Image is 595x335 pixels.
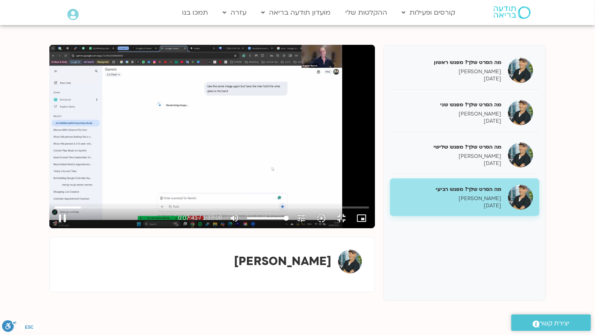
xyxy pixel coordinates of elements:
span: יצירת קשר [540,318,570,329]
img: תודעה בריאה [494,6,531,19]
p: [PERSON_NAME] [396,68,502,75]
h5: מה הסרט שלך? מפגש ראשון [396,59,502,66]
img: מה הסרט שלך? מפגש שני [508,100,533,125]
h5: מה הסרט שלך? מפגש רביעי [396,186,502,193]
a: קורסים ופעילות [398,5,459,21]
strong: [PERSON_NAME] [234,253,332,269]
a: יצירת קשר [511,314,591,331]
img: מה הסרט שלך? מפגש שלישי [508,142,533,167]
img: מה הסרט שלך? מפגש ראשון [508,58,533,83]
h5: מה הסרט שלך? מפגש שלישי [396,143,502,151]
a: עזרה [218,5,251,21]
p: [DATE] [396,75,502,82]
a: מועדון תודעה בריאה [257,5,335,21]
p: [PERSON_NAME] [396,195,502,202]
p: [DATE] [396,202,502,209]
a: ההקלטות שלי [341,5,391,21]
p: [PERSON_NAME] [396,153,502,160]
p: [DATE] [396,118,502,125]
img: מה הסרט שלך? מפגש רביעי [508,185,533,210]
img: ג'יוואן ארי בוסתן [338,250,362,273]
p: [PERSON_NAME] [396,111,502,118]
p: [DATE] [396,160,502,167]
a: תמכו בנו [178,5,212,21]
h5: מה הסרט שלך? מפגש שני [396,101,502,108]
